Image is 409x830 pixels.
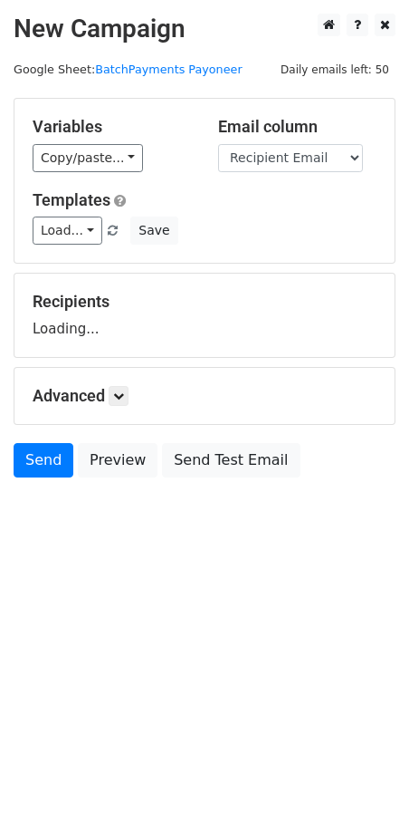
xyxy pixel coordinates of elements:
a: Send [14,443,73,478]
span: Daily emails left: 50 [274,60,395,80]
a: Send Test Email [162,443,300,478]
a: Copy/paste... [33,144,143,172]
a: Preview [78,443,157,478]
h2: New Campaign [14,14,395,44]
h5: Recipients [33,292,376,312]
h5: Variables [33,117,191,137]
button: Save [130,217,177,245]
a: BatchPayments Payoneer [95,63,242,76]
h5: Email column [218,117,376,137]
a: Load... [33,217,102,245]
div: Loading... [33,292,376,339]
h5: Advanced [33,386,376,406]
a: Daily emails left: 50 [274,63,395,76]
small: Google Sheet: [14,63,243,76]
a: Templates [33,190,110,209]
